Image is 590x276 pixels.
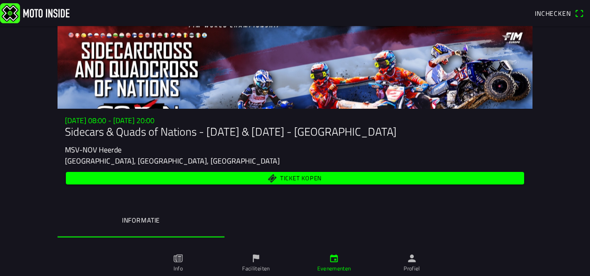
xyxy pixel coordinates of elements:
ion-label: Evenementen [317,264,351,273]
ion-text: [GEOGRAPHIC_DATA], [GEOGRAPHIC_DATA], [GEOGRAPHIC_DATA] [65,155,280,166]
ion-text: MSV-NOV Heerde [65,144,122,155]
a: IncheckenQR-scanner [530,5,588,21]
ion-label: Informatie [122,215,160,225]
h3: [DATE] 08:00 - [DATE] 20:00 [65,116,525,125]
ion-icon: kalender [329,253,339,263]
ion-icon: papier [173,253,183,263]
ion-label: Faciliteiten [242,264,269,273]
ion-label: Profiel [404,264,420,273]
ion-icon: vlag [251,253,261,263]
span: Inchecken [535,8,571,18]
ion-icon: persoon [407,253,417,263]
h1: Sidecars & Quads of Nations - [DATE] & [DATE] - [GEOGRAPHIC_DATA] [65,125,525,138]
span: Ticket kopen [280,175,322,181]
ion-label: Info [173,264,183,273]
